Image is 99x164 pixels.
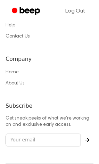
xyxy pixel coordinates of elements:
a: Contact Us [6,34,30,39]
a: Home [6,70,18,75]
h6: Company [6,55,93,63]
a: Beep [7,5,46,18]
input: Your email [6,133,81,147]
a: About Us [6,81,25,86]
a: Help [6,23,15,28]
h6: Subscribe [6,102,93,110]
p: Get sneak peeks of what we’re working on and exclusive early access. [6,116,93,128]
a: Log Out [58,3,92,19]
button: Subscribe [81,138,93,142]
